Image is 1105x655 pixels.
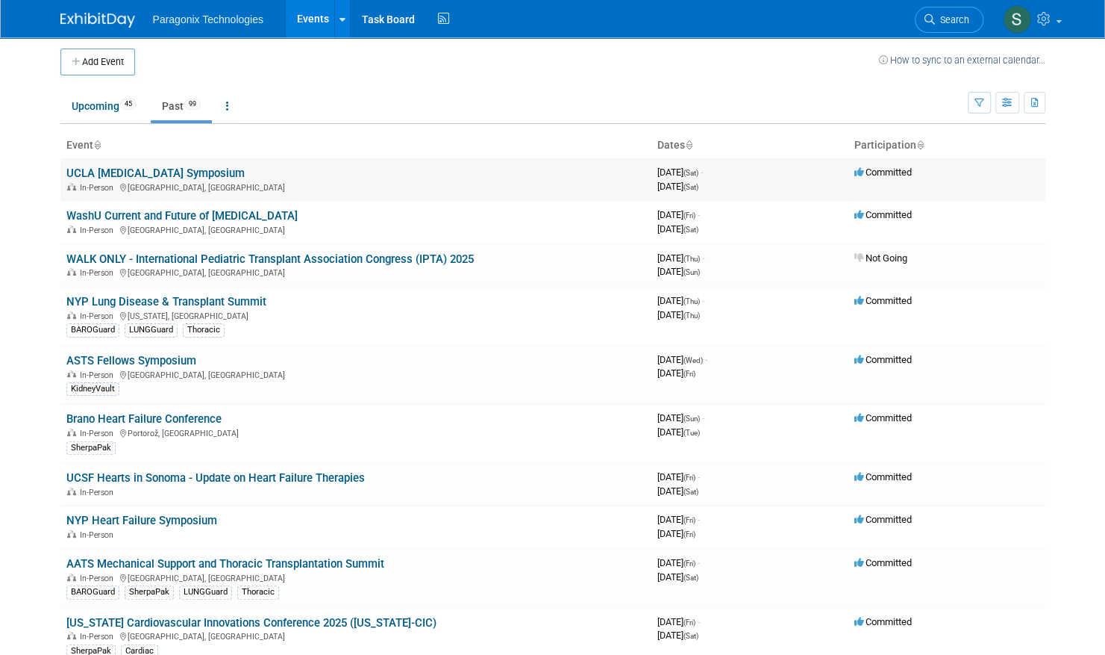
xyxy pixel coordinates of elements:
span: [DATE] [657,426,700,438]
span: - [698,514,700,525]
span: In-Person [80,429,118,438]
span: (Thu) [683,311,700,320]
span: (Thu) [683,297,700,305]
a: Sort by Participation Type [916,139,924,151]
img: In-Person Event [67,632,76,639]
img: ExhibitDay [60,13,135,28]
span: (Fri) [683,530,695,538]
span: - [698,557,700,568]
div: LUNGGuard [125,323,178,337]
th: Participation [848,133,1045,158]
span: - [698,209,700,220]
span: (Wed) [683,356,703,364]
img: In-Person Event [67,488,76,495]
a: [US_STATE] Cardiovascular Innovations Conference 2025 ([US_STATE]-CIC) [66,616,436,630]
span: - [702,412,704,423]
span: (Fri) [683,211,695,220]
span: (Fri) [683,474,695,482]
span: [DATE] [657,295,704,306]
span: (Sat) [683,488,698,496]
span: Committed [854,167,912,178]
span: In-Person [80,574,118,583]
img: In-Person Event [67,226,76,233]
th: Event [60,133,651,158]
span: [DATE] [657,209,700,220]
span: Search [935,14,969,25]
a: WashU Current and Future of [MEDICAL_DATA] [66,209,298,223]
img: In-Person Event [67,429,76,436]
span: In-Person [80,311,118,321]
span: Committed [854,354,912,365]
a: NYP Lung Disease & Transplant Summit [66,295,266,308]
div: Thoracic [237,586,279,599]
span: [DATE] [657,528,695,539]
span: In-Person [80,488,118,497]
a: ASTS Fellows Symposium [66,354,196,367]
div: LUNGGuard [179,586,232,599]
span: In-Person [80,268,118,278]
div: [GEOGRAPHIC_DATA], [GEOGRAPHIC_DATA] [66,181,645,193]
div: [GEOGRAPHIC_DATA], [GEOGRAPHIC_DATA] [66,223,645,235]
div: [GEOGRAPHIC_DATA], [GEOGRAPHIC_DATA] [66,571,645,583]
span: [DATE] [657,471,700,482]
span: [DATE] [657,412,704,423]
a: AATS Mechanical Support and Thoracic Transplantation Summit [66,557,384,571]
img: In-Person Event [67,183,76,190]
span: [DATE] [657,485,698,497]
span: [DATE] [657,309,700,320]
span: [DATE] [657,571,698,583]
span: (Sun) [683,415,700,423]
span: [DATE] [657,616,700,627]
a: NYP Heart Failure Symposium [66,514,217,527]
a: Upcoming45 [60,92,148,120]
div: SherpaPak [66,441,116,455]
span: Committed [854,514,912,525]
a: Brano Heart Failure Conference [66,412,222,426]
div: [GEOGRAPHIC_DATA], [GEOGRAPHIC_DATA] [66,368,645,380]
span: [DATE] [657,354,707,365]
span: (Tue) [683,429,700,437]
span: Committed [854,616,912,627]
img: In-Person Event [67,530,76,538]
span: (Sat) [683,183,698,191]
span: [DATE] [657,223,698,235]
span: [DATE] [657,266,700,277]
div: Portorož, [GEOGRAPHIC_DATA] [66,426,645,438]
a: How to sync to an external calendar... [879,55,1045,66]
img: Scott Benson [1003,5,1031,34]
span: [DATE] [657,367,695,379]
div: [US_STATE], [GEOGRAPHIC_DATA] [66,309,645,321]
span: In-Person [80,183,118,193]
img: In-Person Event [67,268,76,276]
div: [GEOGRAPHIC_DATA], [GEOGRAPHIC_DATA] [66,630,645,642]
span: (Sat) [683,574,698,582]
span: (Fri) [683,370,695,378]
div: KidneyVault [66,382,119,396]
span: - [705,354,707,365]
div: SherpaPak [125,586,174,599]
span: (Fri) [683,559,695,568]
span: Committed [854,209,912,220]
a: UCSF Hearts in Sonoma - Update on Heart Failure Therapies [66,471,365,485]
span: - [698,616,700,627]
span: - [698,471,700,482]
span: 45 [120,99,137,110]
span: 99 [184,99,201,110]
span: Not Going [854,252,907,264]
a: Past99 [151,92,212,120]
span: (Sun) [683,268,700,276]
span: [DATE] [657,167,703,178]
div: Thoracic [183,323,225,337]
span: In-Person [80,370,118,380]
div: BAROGuard [66,323,119,337]
img: In-Person Event [67,574,76,581]
a: Sort by Start Date [685,139,692,151]
span: (Sat) [683,169,698,177]
span: [DATE] [657,181,698,192]
span: - [702,295,704,306]
span: [DATE] [657,252,704,264]
span: (Thu) [683,255,700,263]
img: In-Person Event [67,311,76,319]
span: - [701,167,703,178]
span: In-Person [80,226,118,235]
